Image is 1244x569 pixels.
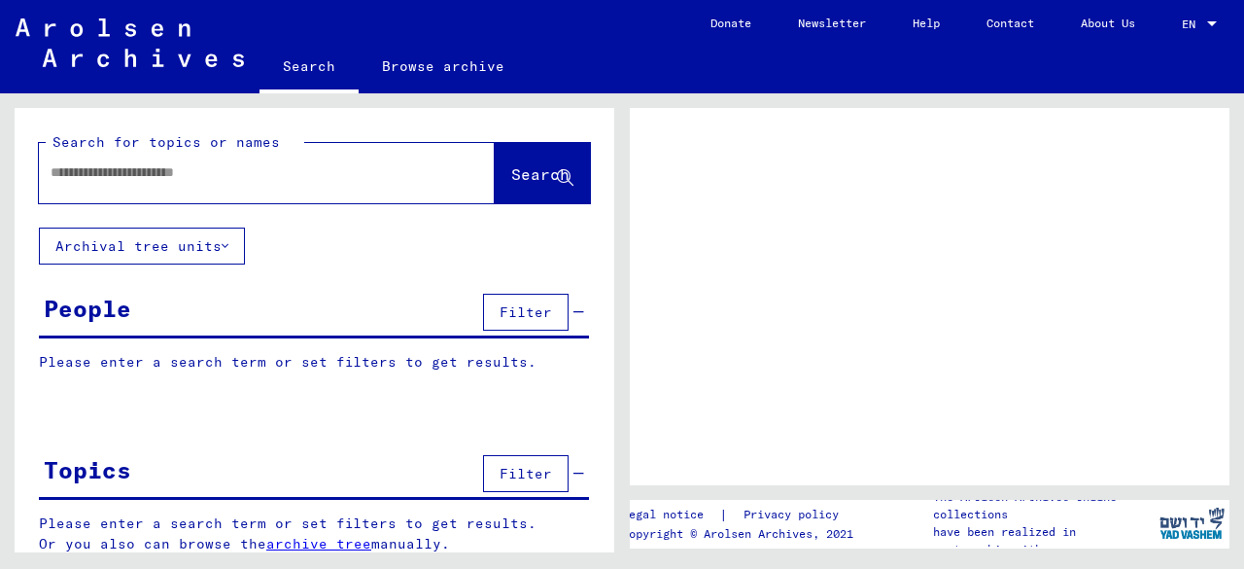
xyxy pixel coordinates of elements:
p: Please enter a search term or set filters to get results. [39,352,589,373]
span: Search [511,164,570,184]
div: Topics [44,452,131,487]
span: Filter [500,465,552,482]
a: Browse archive [359,43,528,89]
img: yv_logo.png [1156,499,1228,548]
mat-label: Search for topics or names [52,133,280,151]
button: Filter [483,455,569,492]
img: Arolsen_neg.svg [16,18,244,67]
p: The Arolsen Archives online collections [933,488,1155,523]
p: Please enter a search term or set filters to get results. Or you also can browse the manually. [39,514,590,554]
span: Filter [500,303,552,321]
a: Legal notice [622,505,719,525]
div: | [622,505,862,525]
p: have been realized in partnership with [933,523,1155,558]
div: People [44,291,131,326]
a: Search [259,43,359,93]
span: EN [1182,18,1203,31]
a: archive tree [266,535,371,552]
p: Copyright © Arolsen Archives, 2021 [622,525,862,543]
button: Filter [483,294,569,331]
button: Search [495,143,590,203]
a: Privacy policy [728,505,862,525]
button: Archival tree units [39,228,245,265]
